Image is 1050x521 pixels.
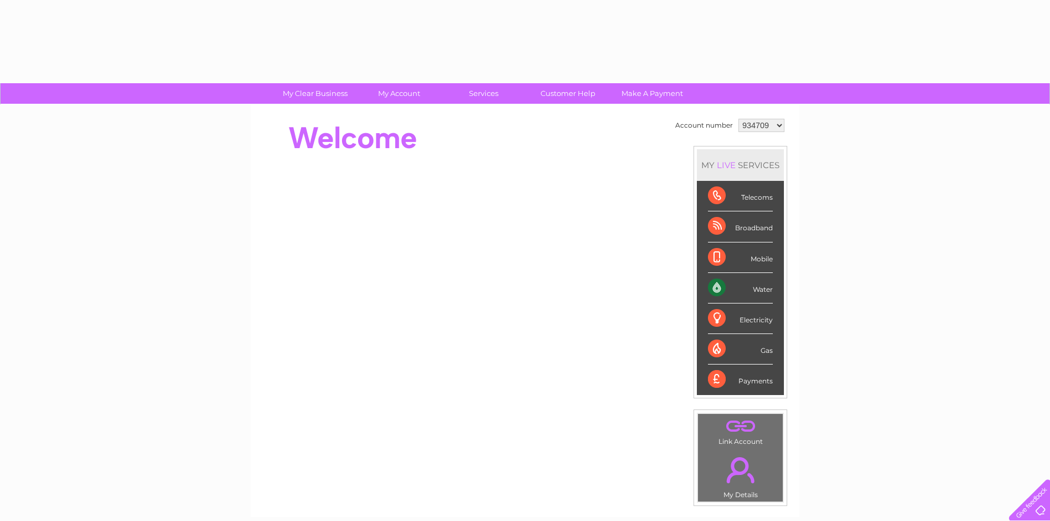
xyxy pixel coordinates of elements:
td: Account number [672,116,736,135]
div: Water [708,273,773,304]
a: Services [438,83,529,104]
a: My Clear Business [269,83,361,104]
a: . [701,417,780,436]
div: Telecoms [708,181,773,211]
a: Customer Help [522,83,614,104]
div: Electricity [708,304,773,334]
a: My Account [354,83,445,104]
td: My Details [697,448,783,502]
div: MY SERVICES [697,149,784,181]
div: Mobile [708,242,773,273]
div: Payments [708,365,773,394]
div: LIVE [715,160,738,170]
a: . [701,451,780,489]
td: Link Account [697,413,783,448]
div: Broadband [708,211,773,242]
a: Make A Payment [606,83,698,104]
div: Gas [708,334,773,365]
